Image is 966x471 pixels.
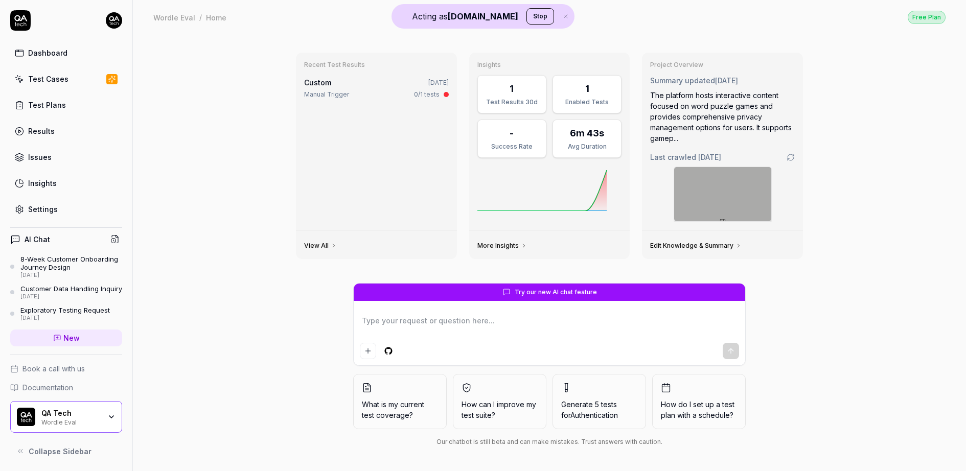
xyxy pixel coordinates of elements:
[484,98,540,107] div: Test Results 30d
[10,43,122,63] a: Dashboard
[652,374,746,429] button: How do I set up a test plan with a schedule?
[20,293,122,300] div: [DATE]
[10,329,122,346] a: New
[10,147,122,167] a: Issues
[453,374,546,429] button: How can I improve my test suite?
[10,306,122,321] a: Exploratory Testing Request[DATE]
[199,12,202,22] div: /
[10,199,122,219] a: Settings
[477,61,622,69] h3: Insights
[553,374,646,429] button: Generate 5 tests forAuthentication
[510,82,514,96] div: 1
[674,167,771,221] img: Screenshot
[28,204,58,215] div: Settings
[908,11,946,24] div: Free Plan
[650,242,742,250] a: Edit Knowledge & Summary
[428,79,449,86] time: [DATE]
[10,95,122,115] a: Test Plans
[10,401,122,433] button: QA Tech LogoQA TechWordle Eval
[715,76,738,85] time: [DATE]
[515,288,597,297] span: Try our new AI chat feature
[585,82,589,96] div: 1
[908,10,946,24] a: Free Plan
[25,234,50,245] h4: AI Chat
[477,242,527,250] a: More Insights
[526,8,554,25] button: Stop
[661,399,737,420] span: How do I set up a test plan with a schedule?
[28,48,67,58] div: Dashboard
[10,69,122,89] a: Test Cases
[20,315,110,322] div: [DATE]
[28,126,55,136] div: Results
[10,285,122,300] a: Customer Data Handling Inquiry[DATE]
[414,90,440,99] div: 0/1 tests
[10,441,122,461] button: Collapse Sidebar
[22,382,73,393] span: Documentation
[20,272,122,279] div: [DATE]
[20,306,110,314] div: Exploratory Testing Request
[22,363,85,374] span: Book a call with us
[302,75,451,101] a: Custom[DATE]Manual Trigger0/1 tests
[304,61,449,69] h3: Recent Test Results
[510,126,514,140] div: -
[787,153,795,161] a: Go to crawling settings
[10,173,122,193] a: Insights
[28,74,68,84] div: Test Cases
[10,255,122,278] a: 8-Week Customer Onboarding Journey Design[DATE]
[41,417,101,426] div: Wordle Eval
[650,61,795,69] h3: Project Overview
[28,100,66,110] div: Test Plans
[10,121,122,141] a: Results
[304,90,349,99] div: Manual Trigger
[206,12,226,22] div: Home
[353,374,447,429] button: What is my current test coverage?
[362,399,438,420] span: What is my current test coverage?
[106,12,122,29] img: 7ccf6c19-61ad-4a6c-8811-018b02a1b829.jpg
[570,126,604,140] div: 6m 43s
[29,446,91,457] span: Collapse Sidebar
[10,382,122,393] a: Documentation
[153,12,195,22] div: Wordle Eval
[462,399,538,420] span: How can I improve my test suite?
[28,178,57,189] div: Insights
[20,285,122,293] div: Customer Data Handling Inquiry
[650,152,721,162] span: Last crawled
[650,90,795,144] div: The platform hosts interactive content focused on word puzzle games and provides comprehensive pr...
[650,76,715,85] span: Summary updated
[63,333,80,343] span: New
[698,153,721,161] time: [DATE]
[559,98,615,107] div: Enabled Tests
[304,78,331,87] span: Custom
[304,242,337,250] a: View All
[561,400,618,419] span: Generate 5 tests for Authentication
[41,409,101,418] div: QA Tech
[10,363,122,374] a: Book a call with us
[20,255,122,272] div: 8-Week Customer Onboarding Journey Design
[17,408,35,426] img: QA Tech Logo
[28,152,52,162] div: Issues
[559,142,615,151] div: Avg Duration
[360,343,376,359] button: Add attachment
[484,142,540,151] div: Success Rate
[353,437,746,446] div: Our chatbot is still beta and can make mistakes. Trust answers with caution.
